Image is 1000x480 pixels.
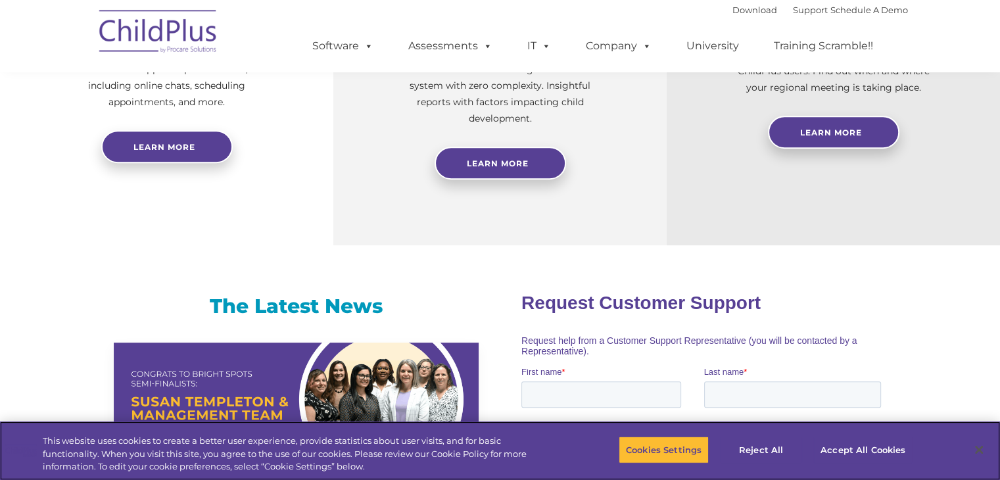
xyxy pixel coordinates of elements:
a: IT [514,33,564,59]
img: ChildPlus by Procare Solutions [93,1,224,66]
a: University [673,33,752,59]
a: Company [573,33,665,59]
span: Phone number [183,141,239,151]
a: Training Scramble!! [761,33,886,59]
span: Learn more [133,142,195,152]
button: Close [964,435,993,464]
a: Learn More [768,116,899,149]
p: Experience and analyze child assessments and Head Start data management in one system with zero c... [399,45,601,127]
a: Learn more [101,130,233,163]
span: Learn More [800,128,862,137]
button: Reject All [720,436,802,464]
span: Learn More [467,158,529,168]
button: Accept All Cookies [813,436,913,464]
a: Support [793,5,828,15]
div: This website uses cookies to create a better user experience, provide statistics about user visit... [43,435,550,473]
h3: The Latest News [114,293,479,320]
font: | [732,5,908,15]
a: Software [299,33,387,59]
a: Assessments [395,33,506,59]
span: Last name [183,87,223,97]
a: Schedule A Demo [830,5,908,15]
a: Download [732,5,777,15]
button: Cookies Settings [619,436,709,464]
a: Learn More [435,147,566,180]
